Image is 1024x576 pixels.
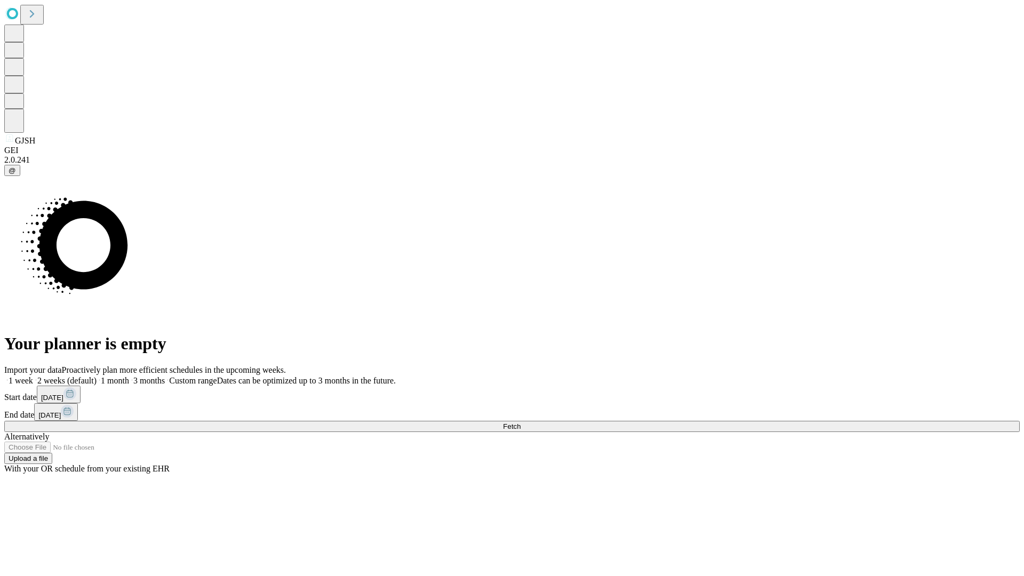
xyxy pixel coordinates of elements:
button: [DATE] [37,386,81,403]
span: 1 month [101,376,129,385]
span: @ [9,166,16,174]
span: 3 months [133,376,165,385]
span: Fetch [503,422,521,430]
span: Dates can be optimized up to 3 months in the future. [217,376,396,385]
span: Proactively plan more efficient schedules in the upcoming weeks. [62,365,286,374]
div: GEI [4,146,1020,155]
button: Upload a file [4,453,52,464]
div: 2.0.241 [4,155,1020,165]
button: [DATE] [34,403,78,421]
button: Fetch [4,421,1020,432]
div: End date [4,403,1020,421]
span: [DATE] [41,394,63,402]
span: Alternatively [4,432,49,441]
span: 2 weeks (default) [37,376,97,385]
span: With your OR schedule from your existing EHR [4,464,170,473]
span: [DATE] [38,411,61,419]
span: Import your data [4,365,62,374]
button: @ [4,165,20,176]
div: Start date [4,386,1020,403]
h1: Your planner is empty [4,334,1020,354]
span: GJSH [15,136,35,145]
span: Custom range [169,376,217,385]
span: 1 week [9,376,33,385]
